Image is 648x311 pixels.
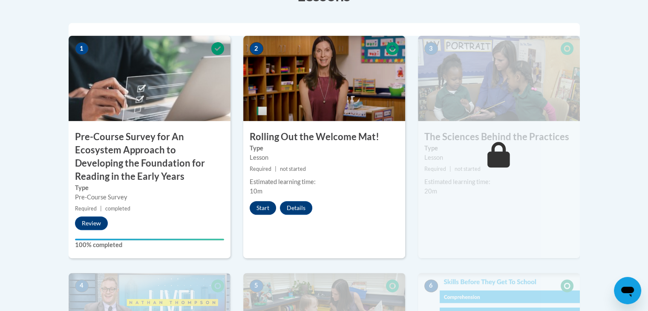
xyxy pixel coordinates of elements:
span: | [449,166,451,172]
span: | [100,205,102,212]
div: Pre-Course Survey [75,193,224,202]
span: Required [75,205,97,212]
label: 100% completed [75,240,224,250]
span: 4 [75,279,89,292]
label: Type [75,183,224,193]
span: 1 [75,42,89,55]
div: Your progress [75,239,224,240]
span: not started [280,166,306,172]
h3: Pre-Course Survey for An Ecosystem Approach to Developing the Foundation for Reading in the Early... [69,130,230,183]
span: 20m [424,187,437,195]
h3: The Sciences Behind the Practices [418,130,580,144]
label: Type [424,144,573,153]
span: 10m [250,187,262,195]
span: completed [105,205,130,212]
label: Type [250,144,399,153]
span: | [275,166,276,172]
span: 2 [250,42,263,55]
button: Start [250,201,276,215]
span: not started [455,166,481,172]
img: Course Image [243,36,405,121]
div: Estimated learning time: [250,177,399,187]
div: Lesson [250,153,399,162]
div: Estimated learning time: [424,177,573,187]
span: 3 [424,42,438,55]
div: Lesson [424,153,573,162]
h3: Rolling Out the Welcome Mat! [243,130,405,144]
img: Course Image [69,36,230,121]
span: 6 [424,279,438,292]
span: Required [424,166,446,172]
img: Course Image [418,36,580,121]
span: Required [250,166,271,172]
span: 5 [250,279,263,292]
iframe: Button to launch messaging window [614,277,641,304]
button: Details [280,201,312,215]
button: Review [75,216,108,230]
